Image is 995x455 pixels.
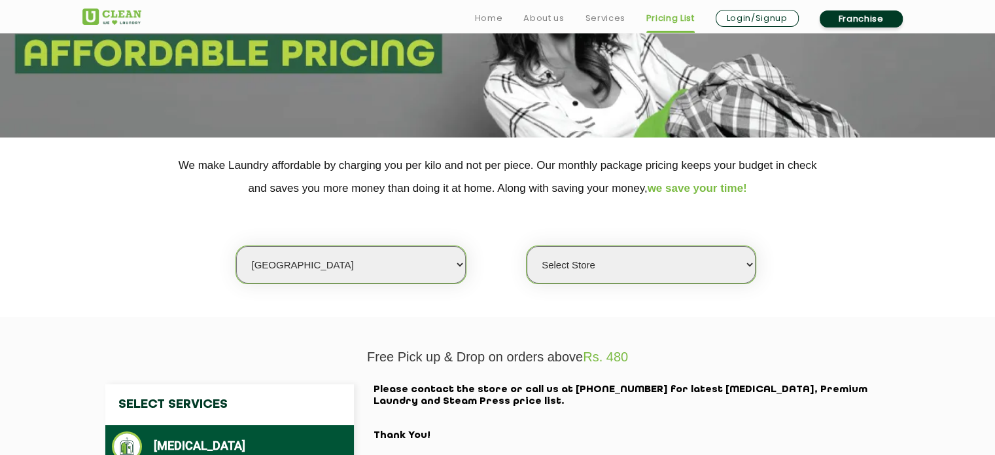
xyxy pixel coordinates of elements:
a: About us [523,10,564,26]
a: Login/Signup [716,10,799,27]
h4: Select Services [105,384,354,425]
h2: Please contact the store or call us at [PHONE_NUMBER] for latest [MEDICAL_DATA], Premium Laundry ... [374,384,890,442]
a: Home [475,10,503,26]
span: we save your time! [648,182,747,194]
a: Franchise [820,10,903,27]
img: UClean Laundry and Dry Cleaning [82,9,141,25]
a: Pricing List [646,10,695,26]
p: Free Pick up & Drop on orders above [82,350,913,365]
span: Rs. 480 [583,350,628,364]
p: We make Laundry affordable by charging you per kilo and not per piece. Our monthly package pricin... [82,154,913,200]
a: Services [585,10,625,26]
